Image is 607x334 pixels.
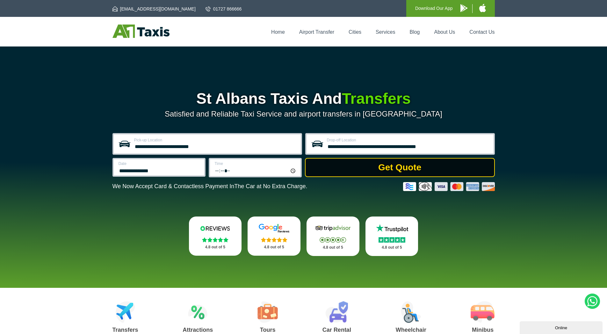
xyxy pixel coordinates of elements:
[116,301,135,323] img: Airport Transfers
[188,301,207,323] img: Attractions
[196,224,234,233] img: Reviews.io
[314,244,352,252] p: 4.8 out of 5
[403,182,495,191] img: Credit And Debit Cards
[396,327,426,333] h3: Wheelchair
[314,224,352,233] img: Tripadvisor
[379,237,405,243] img: Stars
[305,158,495,177] button: Get Quote
[112,183,307,190] p: We Now Accept Card & Contactless Payment In
[479,4,486,12] img: A1 Taxis iPhone App
[349,29,361,35] a: Cities
[365,217,418,256] a: Trustpilot Stars 4.8 out of 5
[189,217,242,256] a: Reviews.io Stars 4.8 out of 5
[460,4,467,12] img: A1 Taxis Android App
[183,327,213,333] h3: Attractions
[248,217,300,256] a: Google Stars 4.8 out of 5
[134,138,297,142] label: Pick-up Location
[261,237,287,242] img: Stars
[215,162,297,166] label: Time
[401,301,421,323] img: Wheelchair
[471,301,495,323] img: Minibus
[202,237,228,242] img: Stars
[196,243,235,251] p: 4.8 out of 5
[307,217,359,256] a: Tripadvisor Stars 4.8 out of 5
[255,224,293,233] img: Google
[325,301,348,323] img: Car Rental
[234,183,307,189] span: The Car at No Extra Charge.
[434,29,455,35] a: About Us
[112,6,196,12] a: [EMAIL_ADDRESS][DOMAIN_NAME]
[112,110,495,118] p: Satisfied and Reliable Taxi Service and airport transfers in [GEOGRAPHIC_DATA]
[372,244,411,252] p: 4.8 out of 5
[119,162,200,166] label: Date
[376,29,395,35] a: Services
[373,224,411,233] img: Trustpilot
[320,237,346,243] img: Stars
[257,301,278,323] img: Tours
[415,4,453,12] p: Download Our App
[469,29,495,35] a: Contact Us
[112,25,170,38] img: A1 Taxis St Albans LTD
[327,138,490,142] label: Drop-off Location
[112,91,495,106] h1: St Albans Taxis And
[409,29,420,35] a: Blog
[206,6,242,12] a: 01727 866666
[257,327,278,333] h3: Tours
[471,327,495,333] h3: Minibus
[271,29,285,35] a: Home
[299,29,334,35] a: Airport Transfer
[520,320,604,334] iframe: chat widget
[112,327,138,333] h3: Transfers
[342,90,411,107] span: Transfers
[322,327,351,333] h3: Car Rental
[255,243,293,251] p: 4.8 out of 5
